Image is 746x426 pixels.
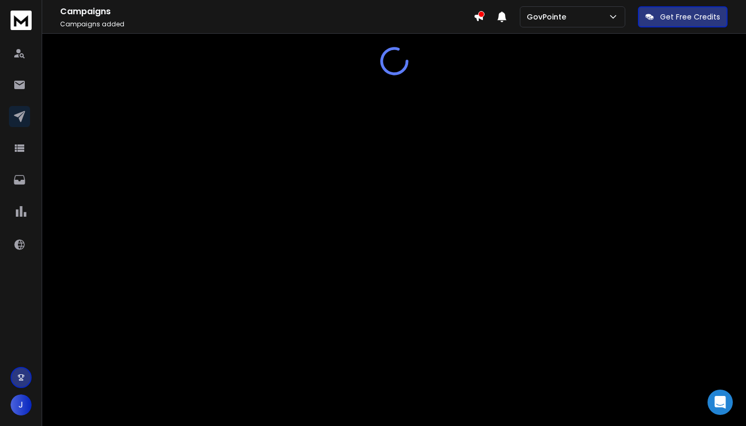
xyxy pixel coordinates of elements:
h1: Campaigns [60,5,473,18]
p: Get Free Credits [660,12,720,22]
p: GovPointe [527,12,570,22]
p: Campaigns added [60,20,473,28]
button: J [11,394,32,415]
div: Open Intercom Messenger [708,390,733,415]
img: logo [11,11,32,30]
button: Get Free Credits [638,6,728,27]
